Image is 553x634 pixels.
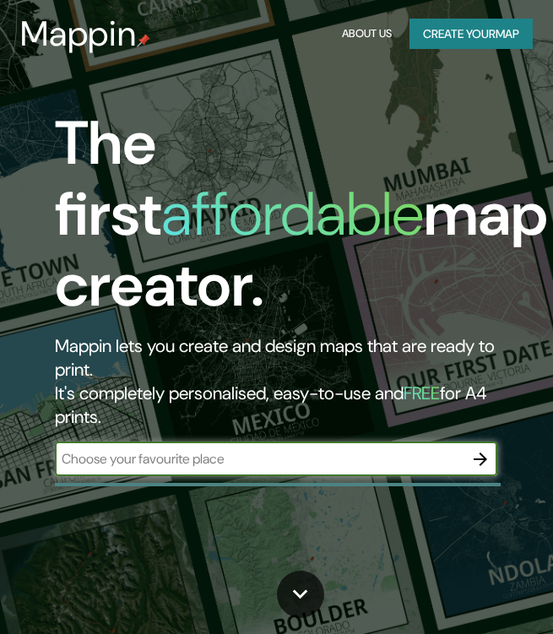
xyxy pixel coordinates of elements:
[404,382,440,405] h5: FREE
[55,334,497,429] h2: Mappin lets you create and design maps that are ready to print. It's completely personalised, eas...
[55,449,464,469] input: Choose your favourite place
[403,568,534,615] iframe: Help widget launcher
[137,34,150,47] img: mappin-pin
[338,19,396,50] button: About Us
[55,108,548,334] h1: The first map creator.
[20,14,137,54] h3: Mappin
[409,19,533,50] button: Create yourmap
[161,175,424,253] h1: affordable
